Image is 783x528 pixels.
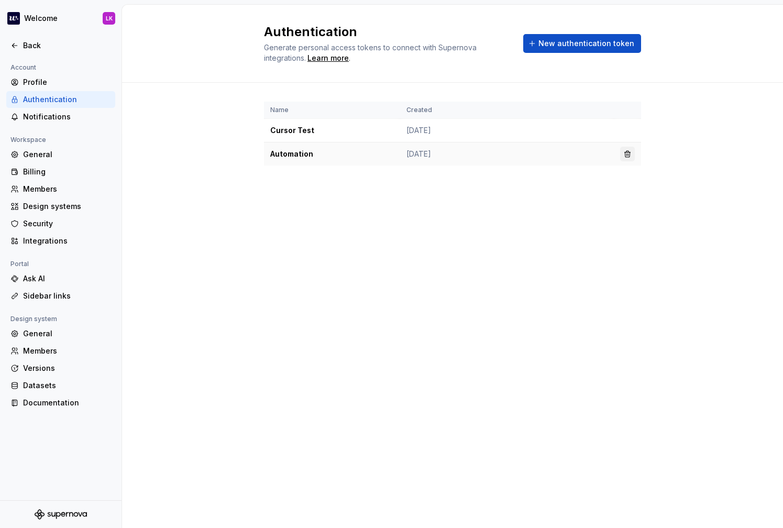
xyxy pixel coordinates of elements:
[400,142,614,166] td: [DATE]
[6,313,61,325] div: Design system
[6,61,40,74] div: Account
[23,363,111,373] div: Versions
[23,77,111,87] div: Profile
[23,112,111,122] div: Notifications
[2,7,119,30] button: WelcomeLK
[6,37,115,54] a: Back
[23,273,111,284] div: Ask AI
[6,377,115,394] a: Datasets
[23,346,111,356] div: Members
[264,102,400,119] th: Name
[6,394,115,411] a: Documentation
[23,380,111,391] div: Datasets
[23,94,111,105] div: Authentication
[6,233,115,249] a: Integrations
[23,167,111,177] div: Billing
[6,270,115,287] a: Ask AI
[23,291,111,301] div: Sidebar links
[400,119,614,142] td: [DATE]
[6,181,115,197] a: Members
[264,43,479,62] span: Generate personal access tokens to connect with Supernova integrations.
[6,215,115,232] a: Security
[6,198,115,215] a: Design systems
[6,325,115,342] a: General
[23,328,111,339] div: General
[23,201,111,212] div: Design systems
[264,24,511,40] h2: Authentication
[23,149,111,160] div: General
[6,343,115,359] a: Members
[6,74,115,91] a: Profile
[6,163,115,180] a: Billing
[6,134,50,146] div: Workspace
[400,102,614,119] th: Created
[23,184,111,194] div: Members
[6,108,115,125] a: Notifications
[23,218,111,229] div: Security
[23,40,111,51] div: Back
[6,91,115,108] a: Authentication
[6,360,115,377] a: Versions
[264,142,400,166] td: Automation
[23,236,111,246] div: Integrations
[24,13,58,24] div: Welcome
[6,146,115,163] a: General
[306,54,350,62] span: .
[35,509,87,520] svg: Supernova Logo
[523,34,641,53] button: New authentication token
[6,288,115,304] a: Sidebar links
[307,53,349,63] a: Learn more
[106,14,113,23] div: LK
[23,398,111,408] div: Documentation
[538,38,634,49] span: New authentication token
[7,12,20,25] img: 605a6a57-6d48-4b1b-b82b-b0bc8b12f237.png
[264,119,400,142] td: Cursor Test
[6,258,33,270] div: Portal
